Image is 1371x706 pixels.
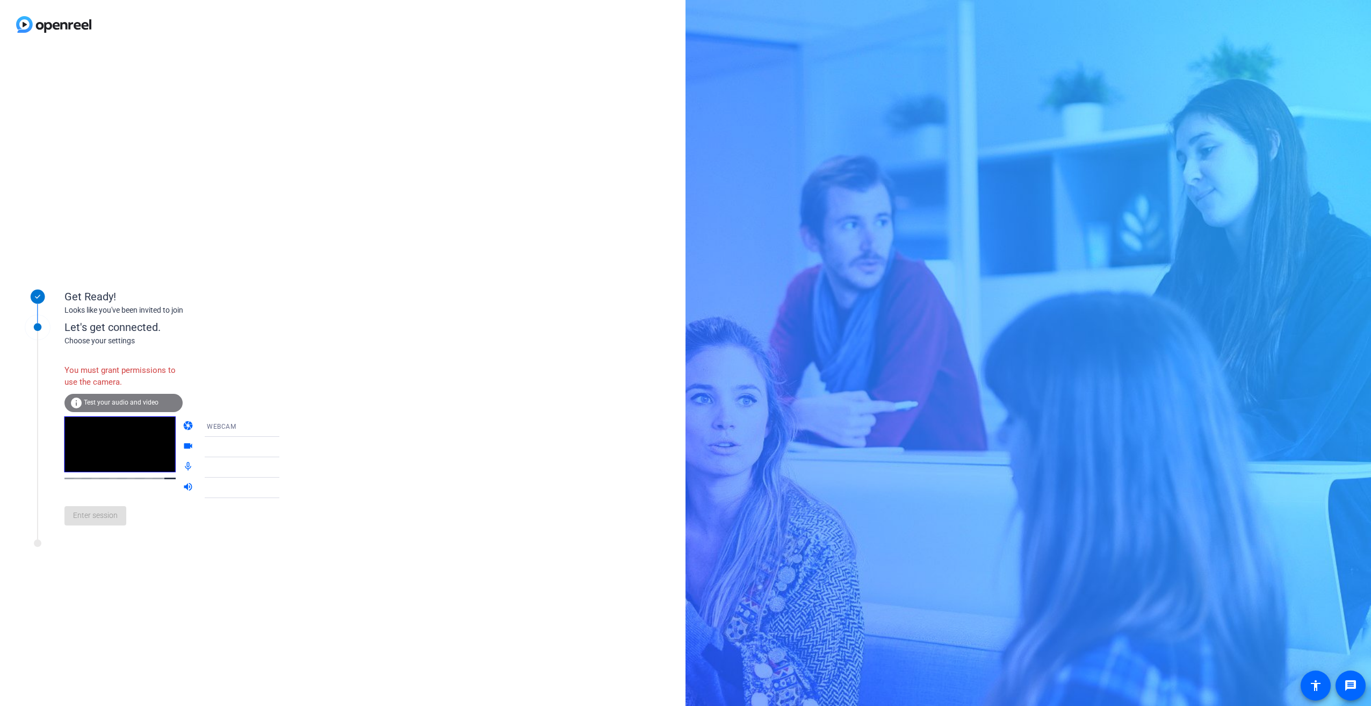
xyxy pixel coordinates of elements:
mat-icon: camera [183,420,196,433]
div: Get Ready! [64,289,279,305]
span: WEBCAM [207,423,236,430]
mat-icon: message [1344,679,1357,692]
div: Choose your settings [64,335,301,347]
div: You must grant permissions to use the camera. [64,359,183,394]
mat-icon: videocam [183,441,196,453]
div: Looks like you've been invited to join [64,305,279,316]
mat-icon: accessibility [1309,679,1322,692]
div: Let's get connected. [64,319,301,335]
mat-icon: volume_up [183,481,196,494]
mat-icon: info [70,397,83,409]
mat-icon: mic_none [183,461,196,474]
span: Test your audio and video [84,399,158,406]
